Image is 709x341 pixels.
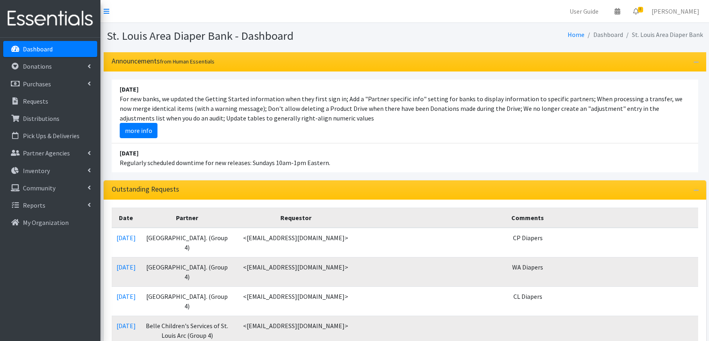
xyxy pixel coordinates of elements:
a: 8 [627,3,645,19]
td: [GEOGRAPHIC_DATA]. (Group 4) [141,257,234,286]
p: Reports [23,201,45,209]
td: [GEOGRAPHIC_DATA]. (Group 4) [141,228,234,257]
th: Date [112,208,141,228]
p: My Organization [23,218,69,227]
h1: St. Louis Area Diaper Bank - Dashboard [107,29,402,43]
a: Home [568,31,584,39]
img: HumanEssentials [3,5,97,32]
strong: [DATE] [120,149,139,157]
a: [DATE] [116,234,136,242]
a: Donations [3,58,97,74]
h3: Announcements [112,57,215,65]
p: Requests [23,97,48,105]
li: For new banks, we updated the Getting Started information when they first sign in; Add a "Partner... [112,80,698,143]
p: Donations [23,62,52,70]
a: Dashboard [3,41,97,57]
td: WA Diapers [358,257,698,286]
a: User Guide [563,3,605,19]
a: Community [3,180,97,196]
td: CL Diapers [358,286,698,316]
small: from Human Essentials [160,58,215,65]
li: St. Louis Area Diaper Bank [623,29,703,41]
a: Distributions [3,110,97,127]
span: 8 [638,7,643,12]
li: Dashboard [584,29,623,41]
a: [DATE] [116,292,136,300]
p: Pick Ups & Deliveries [23,132,80,140]
a: My Organization [3,214,97,231]
a: Reports [3,197,97,213]
a: Requests [3,93,97,109]
p: Dashboard [23,45,53,53]
p: Inventory [23,167,50,175]
p: Distributions [23,114,59,123]
td: <[EMAIL_ADDRESS][DOMAIN_NAME]> [234,257,358,286]
a: Pick Ups & Deliveries [3,128,97,144]
p: Purchases [23,80,51,88]
td: CP Diapers [358,228,698,257]
a: more info [120,123,157,138]
a: [DATE] [116,263,136,271]
td: [GEOGRAPHIC_DATA]. (Group 4) [141,286,234,316]
a: Purchases [3,76,97,92]
td: <[EMAIL_ADDRESS][DOMAIN_NAME]> [234,228,358,257]
li: Regularly scheduled downtime for new releases: Sundays 10am-1pm Eastern. [112,143,698,172]
th: Comments [358,208,698,228]
h3: Outstanding Requests [112,185,179,194]
a: [PERSON_NAME] [645,3,706,19]
a: [DATE] [116,322,136,330]
a: Partner Agencies [3,145,97,161]
strong: [DATE] [120,85,139,93]
th: Partner [141,208,234,228]
th: Requestor [234,208,358,228]
td: <[EMAIL_ADDRESS][DOMAIN_NAME]> [234,286,358,316]
p: Community [23,184,55,192]
p: Partner Agencies [23,149,70,157]
a: Inventory [3,163,97,179]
